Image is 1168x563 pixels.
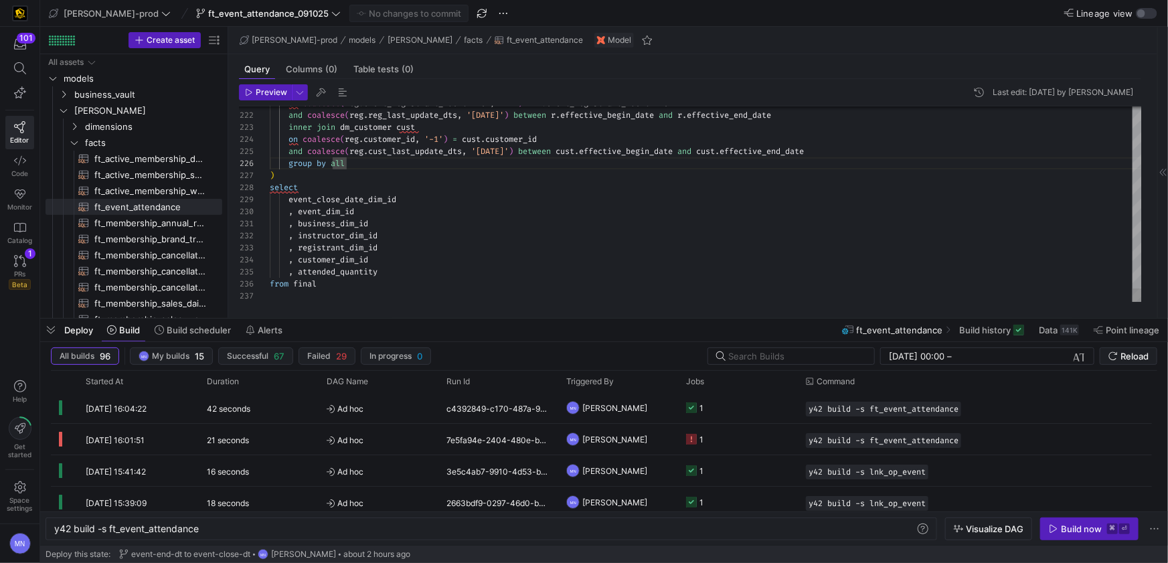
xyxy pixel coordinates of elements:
div: Press SPACE to select this row. [51,392,1152,424]
span: 15 [195,351,204,361]
div: 226 [239,157,254,169]
span: and [677,146,691,157]
span: facts [465,35,483,45]
span: between [518,146,551,157]
span: Monitor [7,203,32,211]
span: [PERSON_NAME] [582,424,647,455]
div: Build now [1061,524,1102,534]
button: models [346,32,380,48]
div: MN [139,351,149,361]
button: MNMy builds15 [130,347,213,365]
button: Create asset [129,32,201,48]
div: 227 [239,169,254,181]
div: 233 [239,242,254,254]
span: from [270,278,288,289]
span: Started At [86,377,123,386]
button: Build [101,319,146,341]
span: [DATE] 15:41:42 [86,467,146,477]
span: Table tests [353,65,414,74]
span: 96 [100,351,110,361]
span: models [64,71,220,86]
button: Preview [239,84,292,100]
span: Visualize DAG [966,524,1023,534]
div: 231 [239,218,254,230]
span: event_close_date_dim_id [288,194,396,205]
span: ft_active_membership_snapshot​​​​​​​​​​ [94,167,207,183]
span: , [288,266,293,277]
span: cust_last_update_dts [368,146,462,157]
span: y42 build -s ft_event_attendance [809,404,958,414]
div: Press SPACE to select this row. [46,135,222,151]
span: ft_membership_sales_daily_forecast​​​​​​​​​​ [94,296,207,311]
span: Get started [8,443,31,459]
span: . [363,110,368,120]
span: [PERSON_NAME] [582,455,647,487]
span: Run Id [446,377,470,386]
div: MN [9,533,31,554]
a: ft_active_membership_daily_forecast​​​​​​​​​​ [46,151,222,167]
kbd: ⏎ [1119,524,1130,534]
span: DAG Name [327,377,368,386]
div: c4392849-c170-487a-9b80-30fe8e66979e [438,392,558,423]
a: Code [5,149,34,183]
span: (0) [402,65,414,74]
span: between [513,110,546,120]
div: 229 [239,193,254,206]
span: 29 [336,351,347,361]
input: End datetime [954,351,1042,361]
span: Query [244,65,270,74]
span: , [288,254,293,265]
span: customer_id [363,134,415,145]
span: , [288,242,293,253]
span: reg [345,134,359,145]
div: 234 [239,254,254,266]
button: Point lineage [1088,319,1165,341]
a: ft_active_membership_snapshot​​​​​​​​​​ [46,167,222,183]
div: MN [566,464,580,477]
span: instructor_dim_id [298,230,378,241]
div: Press SPACE to select this row. [46,279,222,295]
span: , [288,230,293,241]
span: – [947,351,952,361]
span: customer_id [485,134,537,145]
span: and [659,110,673,120]
div: MN [566,495,580,509]
button: 101 [5,32,34,56]
span: ft_membership_brand_transfer​​​​​​​​​​ [94,232,207,247]
div: MN [566,432,580,446]
a: Catalog [5,216,34,250]
div: Press SPACE to select this row. [46,247,222,263]
span: '[DATE]' [471,146,509,157]
span: ft_membership_cancellations_daily_forecast​​​​​​​​​​ [94,248,207,263]
span: Catalog [7,236,32,244]
span: '[DATE]' [467,110,504,120]
span: Deploy this state: [46,550,110,559]
span: [PERSON_NAME] [388,35,452,45]
span: [PERSON_NAME]-prod [64,8,159,19]
button: [PERSON_NAME] [384,32,456,48]
input: Start datetime [889,351,944,361]
img: undefined [597,36,605,44]
span: ft_membership_annual_retention​​​​​​​​​​ [94,216,207,231]
span: group [288,158,312,169]
span: effective_end_date [720,146,804,157]
span: [PERSON_NAME] [74,103,220,118]
div: All assets [48,58,84,67]
div: Press SPACE to select this row. [51,487,1152,518]
span: Successful [227,351,268,361]
button: In progress0 [361,347,431,365]
span: r [677,110,682,120]
y42-duration: 42 seconds [207,404,250,414]
button: facts [461,32,487,48]
div: Press SPACE to select this row. [46,102,222,118]
span: coalesce [303,134,340,145]
a: Spacesettings [5,475,34,518]
span: and [288,110,303,120]
div: Press SPACE to select this row. [46,86,222,102]
span: Build [119,325,140,335]
span: event-end-dt to event-close-dt [131,550,250,559]
span: cust [462,134,481,145]
span: join [317,122,335,133]
span: , [288,206,293,217]
span: , [415,134,420,145]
